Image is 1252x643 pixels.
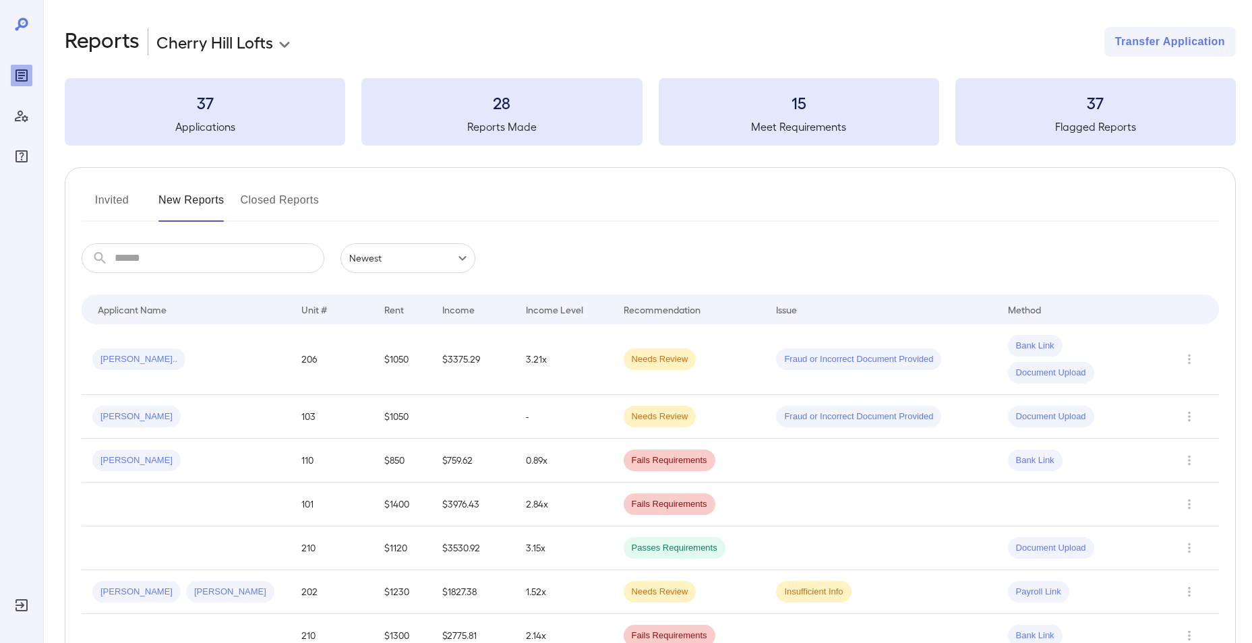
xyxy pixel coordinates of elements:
td: $1400 [374,483,431,526]
span: Fraud or Incorrect Document Provided [776,353,941,366]
button: Row Actions [1179,537,1200,559]
button: Row Actions [1179,493,1200,515]
button: New Reports [158,189,225,222]
span: [PERSON_NAME] [92,410,181,423]
div: Manage Users [11,105,32,127]
td: 3.15x [515,526,613,570]
button: Closed Reports [241,189,320,222]
td: 103 [291,395,374,439]
span: Passes Requirements [624,542,725,555]
span: Needs Review [624,410,696,423]
h5: Applications [65,119,345,135]
div: Issue [776,301,798,317]
span: [PERSON_NAME] [92,586,181,599]
td: $1230 [374,570,431,614]
div: Newest [340,243,475,273]
div: FAQ [11,146,32,167]
span: [PERSON_NAME] [92,454,181,467]
span: Insufficient Info [776,586,851,599]
summary: 37Applications28Reports Made15Meet Requirements37Flagged Reports [65,78,1236,146]
span: Needs Review [624,586,696,599]
button: Row Actions [1179,581,1200,603]
td: $3530.92 [431,526,515,570]
span: Needs Review [624,353,696,366]
h5: Reports Made [361,119,642,135]
span: Document Upload [1008,542,1094,555]
h2: Reports [65,27,140,57]
span: [PERSON_NAME].. [92,353,185,366]
td: 1.52x [515,570,613,614]
td: $850 [374,439,431,483]
div: Applicant Name [98,301,167,317]
button: Transfer Application [1104,27,1236,57]
td: $759.62 [431,439,515,483]
span: Bank Link [1008,630,1063,642]
div: Reports [11,65,32,86]
td: 110 [291,439,374,483]
h5: Meet Requirements [659,119,939,135]
p: Cherry Hill Lofts [156,31,273,53]
span: Fails Requirements [624,498,715,511]
button: Invited [82,189,142,222]
td: 206 [291,324,374,395]
td: 2.84x [515,483,613,526]
span: Payroll Link [1008,586,1069,599]
span: Document Upload [1008,367,1094,379]
button: Row Actions [1179,450,1200,471]
td: - [515,395,613,439]
td: 3.21x [515,324,613,395]
div: Log Out [11,594,32,616]
span: Fails Requirements [624,454,715,467]
td: $1050 [374,324,431,395]
div: Unit # [301,301,327,317]
span: Fails Requirements [624,630,715,642]
h3: 15 [659,92,939,113]
button: Row Actions [1179,348,1200,370]
h5: Flagged Reports [955,119,1236,135]
div: Method [1008,301,1041,317]
h3: 37 [955,92,1236,113]
span: [PERSON_NAME] [186,586,274,599]
td: $3976.43 [431,483,515,526]
span: Bank Link [1008,454,1063,467]
td: $3375.29 [431,324,515,395]
div: Recommendation [624,301,700,317]
span: Fraud or Incorrect Document Provided [776,410,941,423]
td: 0.89x [515,439,613,483]
div: Rent [384,301,406,317]
span: Bank Link [1008,340,1063,353]
td: $1120 [374,526,431,570]
button: Row Actions [1179,406,1200,427]
div: Income [442,301,475,317]
h3: 37 [65,92,345,113]
td: $1827.38 [431,570,515,614]
td: 101 [291,483,374,526]
td: 210 [291,526,374,570]
td: 202 [291,570,374,614]
td: $1050 [374,395,431,439]
div: Income Level [526,301,583,317]
h3: 28 [361,92,642,113]
span: Document Upload [1008,410,1094,423]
